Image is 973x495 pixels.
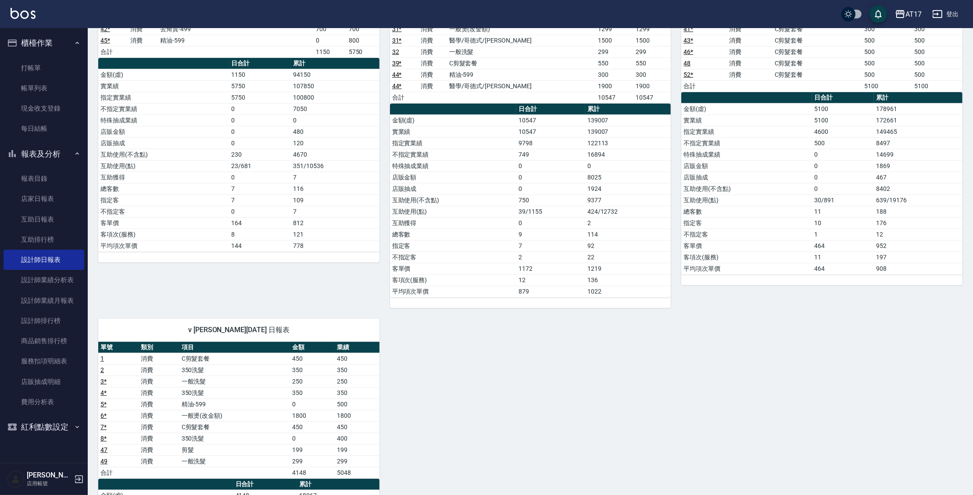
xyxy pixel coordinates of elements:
[585,206,671,217] td: 424/12732
[98,183,229,194] td: 總客數
[874,240,962,251] td: 952
[516,126,585,137] td: 10547
[633,92,671,103] td: 10547
[139,342,179,353] th: 類別
[98,80,229,92] td: 實業績
[633,69,671,80] td: 300
[229,137,291,149] td: 0
[291,126,379,137] td: 480
[585,115,671,126] td: 139007
[98,69,229,80] td: 金額(虛)
[4,143,84,165] button: 報表及分析
[390,194,517,206] td: 互助使用(不含點)
[390,206,517,217] td: 互助使用(點)
[4,311,84,331] a: 設計師排行榜
[447,57,596,69] td: C剪髮套餐
[139,364,179,376] td: 消費
[335,353,379,364] td: 450
[516,274,585,286] td: 12
[585,229,671,240] td: 114
[291,183,379,194] td: 116
[290,467,335,478] td: 4148
[4,98,84,118] a: 現金收支登錄
[905,9,922,20] div: AT17
[390,274,517,286] td: 客項次(服務)
[335,444,379,456] td: 199
[585,263,671,274] td: 1219
[812,194,874,206] td: 30/891
[727,35,773,46] td: 消費
[891,5,925,23] button: AT17
[596,80,633,92] td: 1900
[139,398,179,410] td: 消費
[4,351,84,371] a: 服務扣項明細表
[335,410,379,421] td: 1800
[4,169,84,189] a: 報表目錄
[727,23,773,35] td: 消費
[874,149,962,160] td: 14699
[681,137,812,149] td: 不指定實業績
[229,160,291,172] td: 23/681
[98,126,229,137] td: 店販金額
[812,183,874,194] td: 0
[812,172,874,183] td: 0
[390,126,517,137] td: 實業績
[291,240,379,251] td: 778
[912,57,962,69] td: 500
[681,240,812,251] td: 客單價
[516,229,585,240] td: 9
[447,35,596,46] td: 醫學/哥德式/[PERSON_NAME]
[179,376,290,387] td: 一般洗髮
[4,372,84,392] a: 店販抽成明細
[912,69,962,80] td: 500
[229,229,291,240] td: 8
[874,206,962,217] td: 188
[681,229,812,240] td: 不指定客
[390,263,517,274] td: 客單價
[291,217,379,229] td: 812
[4,118,84,139] a: 每日結帳
[390,217,517,229] td: 互助獲得
[874,92,962,104] th: 累計
[229,115,291,126] td: 0
[335,376,379,387] td: 250
[516,137,585,149] td: 9798
[4,32,84,54] button: 櫃檯作業
[335,433,379,444] td: 400
[98,160,229,172] td: 互助使用(點)
[390,172,517,183] td: 店販金額
[229,58,291,69] th: 日合計
[290,398,335,410] td: 0
[4,270,84,290] a: 設計師業績分析表
[773,46,862,57] td: C剪髮套餐
[874,172,962,183] td: 467
[727,57,773,69] td: 消費
[179,444,290,456] td: 剪髮
[390,240,517,251] td: 指定客
[585,160,671,172] td: 0
[516,194,585,206] td: 750
[335,421,379,433] td: 450
[229,206,291,217] td: 0
[812,149,874,160] td: 0
[291,92,379,103] td: 100800
[419,23,447,35] td: 消費
[139,376,179,387] td: 消費
[447,46,596,57] td: 一般洗髮
[681,206,812,217] td: 總客數
[596,57,633,69] td: 550
[290,421,335,433] td: 450
[100,458,107,465] a: 49
[390,137,517,149] td: 指定實業績
[683,60,690,67] a: 48
[290,387,335,398] td: 350
[812,217,874,229] td: 10
[874,115,962,126] td: 172661
[98,172,229,183] td: 互助獲得
[335,467,379,478] td: 5048
[516,149,585,160] td: 749
[390,160,517,172] td: 特殊抽成業績
[874,160,962,172] td: 1869
[681,92,962,275] table: a dense table
[290,433,335,444] td: 0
